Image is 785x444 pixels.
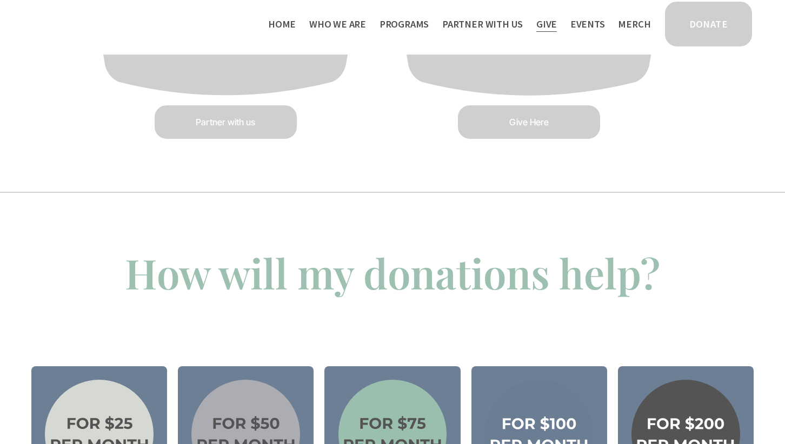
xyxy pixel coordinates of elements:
[570,15,605,33] a: Events
[380,15,429,33] a: folder dropdown
[153,104,299,140] a: Partner with us
[442,15,523,33] a: folder dropdown
[536,15,557,33] a: Give
[31,244,754,301] p: How will my donations help?
[268,15,296,33] a: Home
[618,15,650,33] a: Merch
[456,104,602,140] a: Give Here
[380,16,429,32] span: Programs
[309,16,366,32] span: Who We Are
[442,16,523,32] span: Partner With Us
[309,15,366,33] a: folder dropdown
